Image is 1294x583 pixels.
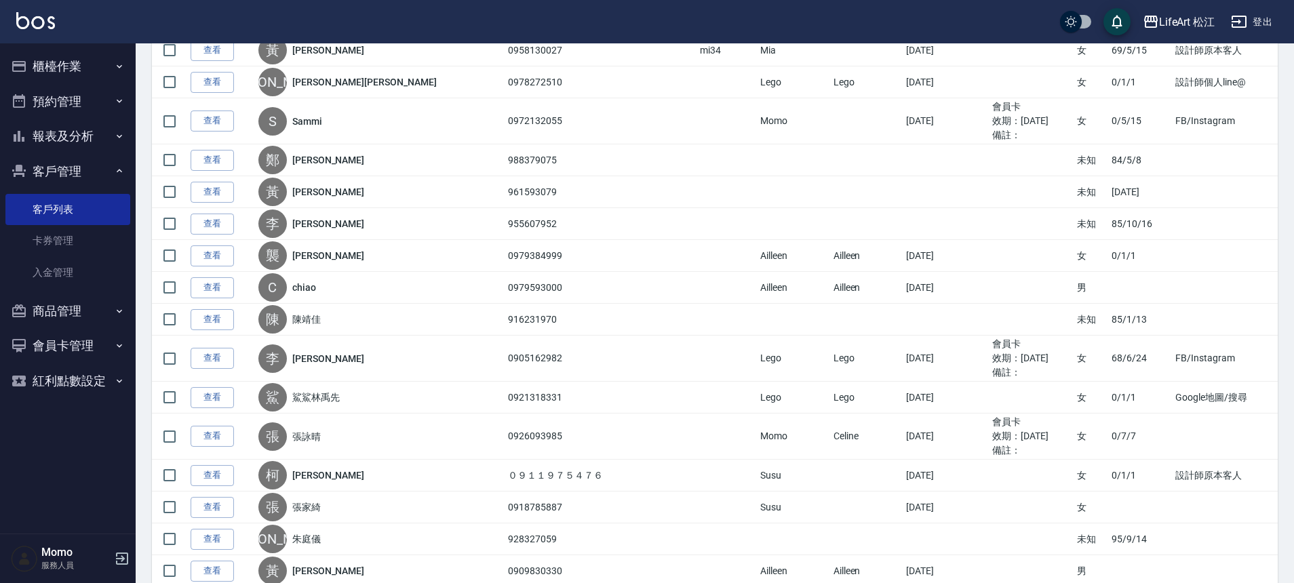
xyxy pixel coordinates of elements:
button: 紅利點數設定 [5,363,130,399]
td: [DATE] [903,336,989,382]
div: 張 [258,493,287,521]
ul: 效期： [DATE] [992,351,1070,365]
h5: Momo [41,546,111,559]
div: 柯 [258,461,287,489]
td: 0/5/15 [1108,98,1172,144]
td: [DATE] [1108,176,1172,208]
td: Lego [757,66,830,98]
div: LifeArt 松江 [1159,14,1215,31]
td: 女 [1074,35,1108,66]
a: [PERSON_NAME] [292,468,364,482]
td: 988379075 [505,144,697,176]
td: 84/5/8 [1108,144,1172,176]
td: 0958130027 [505,35,697,66]
div: 張 [258,422,287,451]
a: 查看 [191,245,234,266]
a: 查看 [191,150,234,171]
img: Person [11,545,38,572]
a: [PERSON_NAME] [292,43,364,57]
td: 69/5/15 [1108,35,1172,66]
td: Lego [830,382,903,414]
td: mi34 [697,35,757,66]
div: 黃 [258,36,287,64]
td: 0/1/1 [1108,382,1172,414]
button: LifeArt 松江 [1137,8,1221,36]
td: 女 [1074,336,1108,382]
ul: 備註： [992,128,1070,142]
td: 女 [1074,66,1108,98]
td: FB/Instagram [1172,98,1278,144]
td: 設計師個人line@ [1172,66,1278,98]
td: Ailleen [757,240,830,272]
td: [DATE] [903,460,989,491]
a: 查看 [191,277,234,298]
a: 查看 [191,40,234,61]
td: 0979384999 [505,240,697,272]
td: 0918785887 [505,491,697,523]
a: 查看 [191,529,234,550]
a: 查看 [191,182,234,203]
div: C [258,273,287,302]
td: 0905162982 [505,336,697,382]
a: 陳靖佳 [292,313,321,326]
td: [DATE] [903,240,989,272]
a: [PERSON_NAME] [292,564,364,578]
a: [PERSON_NAME] [292,217,364,230]
ul: 效期： [DATE] [992,429,1070,443]
td: 未知 [1074,523,1108,555]
a: 查看 [191,214,234,235]
div: 陳 [258,305,287,334]
a: 查看 [191,465,234,486]
a: 查看 [191,561,234,582]
td: Lego [757,382,830,414]
a: [PERSON_NAME] [292,153,364,167]
td: ０９１１９７５４７６ [505,460,697,491]
a: 朱庭儀 [292,532,321,546]
a: [PERSON_NAME] [292,249,364,262]
td: 955607952 [505,208,697,240]
button: 櫃檯作業 [5,49,130,84]
td: 女 [1074,414,1108,460]
div: 黃 [258,178,287,206]
a: chiao [292,281,316,294]
td: 68/6/24 [1108,336,1172,382]
div: 襲 [258,241,287,270]
td: 0926093985 [505,414,697,460]
td: 916231970 [505,304,697,336]
button: 商品管理 [5,294,130,329]
a: 查看 [191,309,234,330]
button: save [1103,8,1131,35]
td: [DATE] [903,35,989,66]
td: 未知 [1074,304,1108,336]
div: S [258,107,287,136]
td: Google地圖/搜尋 [1172,382,1278,414]
td: 設計師原本客人 [1172,35,1278,66]
td: Ailleen [830,272,903,304]
a: 查看 [191,387,234,408]
td: FB/Instagram [1172,336,1278,382]
a: Sammi [292,115,322,128]
td: 未知 [1074,144,1108,176]
td: Lego [830,66,903,98]
ul: 備註： [992,365,1070,380]
td: 0972132055 [505,98,697,144]
a: 張家綺 [292,500,321,514]
img: Logo [16,12,55,29]
td: [DATE] [903,66,989,98]
td: 0979593000 [505,272,697,304]
a: 查看 [191,110,234,132]
a: 查看 [191,426,234,447]
button: 預約管理 [5,84,130,119]
td: Celine [830,414,903,460]
ul: 會員卡 [992,100,1070,114]
a: 查看 [191,348,234,369]
a: 查看 [191,72,234,93]
td: 0/1/1 [1108,240,1172,272]
td: Susu [757,491,830,523]
td: 928327059 [505,523,697,555]
td: [DATE] [903,382,989,414]
a: 查看 [191,497,234,518]
td: 未知 [1074,208,1108,240]
button: 客戶管理 [5,154,130,189]
a: 張詠晴 [292,430,321,443]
